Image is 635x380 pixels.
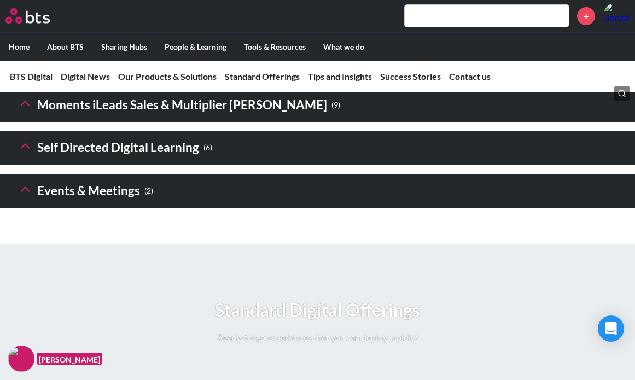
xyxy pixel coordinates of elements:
a: Tips and Insights [308,71,372,81]
small: ( 2 ) [144,184,153,198]
h3: Self Directed Digital Learning [18,136,212,160]
a: + [577,7,595,25]
a: Profile [603,3,630,29]
a: Success Stories [380,71,441,81]
label: People & Learning [156,33,235,61]
img: F [8,346,34,372]
div: Open Intercom Messenger [598,315,624,342]
label: About BTS [38,33,92,61]
label: Sharing Hubs [92,33,156,61]
a: BTS Digital [10,71,53,81]
small: ( 6 ) [203,141,212,155]
a: Go home [5,8,70,24]
img: BTS Logo [5,8,50,24]
a: Our Products & Solutions [118,71,217,81]
small: ( 9 ) [331,98,340,113]
p: Ready-to-go experiences that you can deploy rapidly! [215,331,420,343]
h1: Standard Digital Offerings [215,298,420,323]
a: Standard Offerings [225,71,300,81]
label: Tools & Resources [235,33,314,61]
a: Digital News [61,71,110,81]
h3: Events & Meetings [18,179,153,203]
figcaption: [PERSON_NAME] [37,353,102,365]
h3: Moments iLeads Sales & Multiplier [PERSON_NAME] [18,93,340,117]
a: Contact us [449,71,491,81]
label: What we do [314,33,373,61]
img: Gonzalo Ortega [603,3,630,29]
